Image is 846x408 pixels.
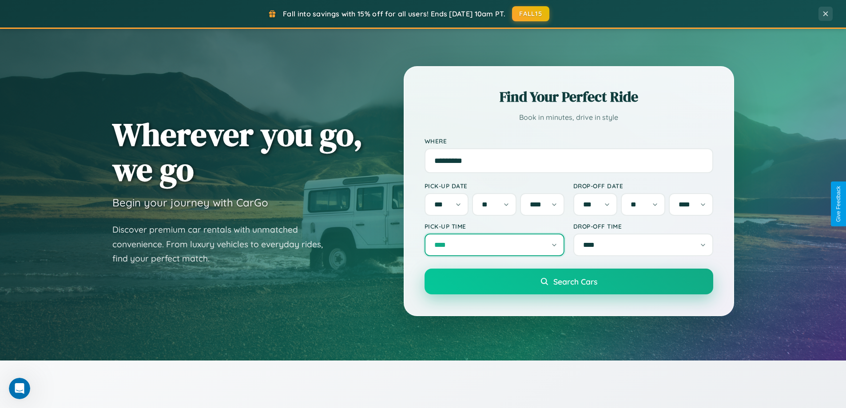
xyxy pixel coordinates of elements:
p: Discover premium car rentals with unmatched convenience. From luxury vehicles to everyday rides, ... [112,222,334,266]
label: Where [425,137,713,145]
label: Pick-up Date [425,182,564,190]
button: FALL15 [512,6,549,21]
label: Drop-off Date [573,182,713,190]
button: Search Cars [425,269,713,294]
span: Search Cars [553,277,597,286]
label: Drop-off Time [573,222,713,230]
div: Give Feedback [835,186,842,222]
h3: Begin your journey with CarGo [112,196,268,209]
iframe: Intercom live chat [9,378,30,399]
h2: Find Your Perfect Ride [425,87,713,107]
span: Fall into savings with 15% off for all users! Ends [DATE] 10am PT. [283,9,505,18]
label: Pick-up Time [425,222,564,230]
h1: Wherever you go, we go [112,117,363,187]
p: Book in minutes, drive in style [425,111,713,124]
